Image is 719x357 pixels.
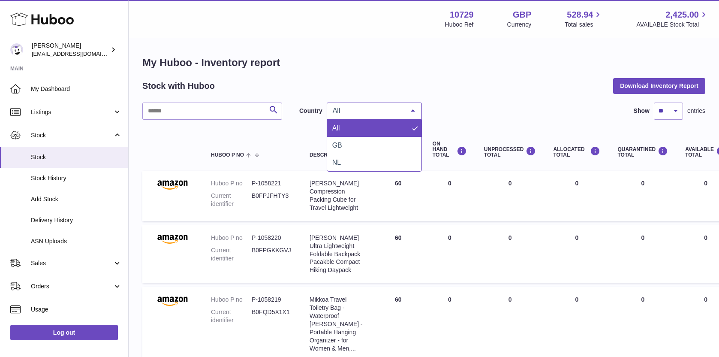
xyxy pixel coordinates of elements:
[10,325,118,340] a: Log out
[687,107,705,115] span: entries
[151,179,194,190] img: product image
[567,9,593,21] span: 528.94
[31,131,113,139] span: Stock
[31,237,122,245] span: ASN Uploads
[252,192,292,208] dd: B0FPJFHTY3
[31,306,122,314] span: Usage
[424,171,475,221] td: 0
[634,107,650,115] label: Show
[211,152,244,158] span: Huboo P no
[151,234,194,244] img: product image
[31,195,122,203] span: Add Stock
[332,142,342,149] span: GB
[211,234,252,242] dt: Huboo P no
[211,296,252,304] dt: Huboo P no
[332,124,340,132] span: All
[252,308,292,324] dd: B0FQD5X1X1
[613,78,705,94] button: Download Inventory Report
[142,56,705,70] h1: My Huboo - Inventory report
[31,282,113,290] span: Orders
[142,80,215,92] h2: Stock with Huboo
[252,179,292,188] dd: P-1058221
[665,9,699,21] span: 2,425.00
[450,9,474,21] strong: 10729
[373,225,424,283] td: 60
[299,107,322,115] label: Country
[636,21,709,29] span: AVAILABLE Stock Total
[475,225,545,283] td: 0
[31,216,122,224] span: Delivery History
[310,152,345,158] span: Description
[211,246,252,263] dt: Current identifier
[641,296,644,303] span: 0
[545,171,609,221] td: 0
[151,296,194,306] img: product image
[641,234,644,241] span: 0
[211,192,252,208] dt: Current identifier
[32,50,126,57] span: [EMAIL_ADDRESS][DOMAIN_NAME]
[310,179,364,212] div: [PERSON_NAME] Compression Packing Cube for Travel Lightweight
[545,225,609,283] td: 0
[31,153,122,161] span: Stock
[211,179,252,188] dt: Huboo P no
[331,106,404,115] span: All
[332,159,341,166] span: NL
[507,21,532,29] div: Currency
[31,85,122,93] span: My Dashboard
[252,234,292,242] dd: P-1058220
[553,146,600,158] div: ALLOCATED Total
[31,259,113,267] span: Sales
[424,225,475,283] td: 0
[513,9,531,21] strong: GBP
[636,9,709,29] a: 2,425.00 AVAILABLE Stock Total
[565,9,603,29] a: 528.94 Total sales
[484,146,536,158] div: UNPROCESSED Total
[565,21,603,29] span: Total sales
[433,141,467,158] div: ON HAND Total
[641,180,644,187] span: 0
[32,42,109,58] div: [PERSON_NAME]
[10,43,23,56] img: hello@mikkoa.com
[310,234,364,274] div: [PERSON_NAME] Ultra Lightweight Foldable Backpack Pacakble Compact Hiking Daypack
[252,296,292,304] dd: P-1058219
[211,308,252,324] dt: Current identifier
[31,108,113,116] span: Listings
[445,21,474,29] div: Huboo Ref
[373,171,424,221] td: 60
[617,146,668,158] div: QUARANTINED Total
[475,171,545,221] td: 0
[31,174,122,182] span: Stock History
[252,246,292,263] dd: B0FPGKKGVJ
[310,296,364,352] div: Mikkoa Travel Toiletry Bag - Waterproof [PERSON_NAME] - Portable Hanging Organizer - for Women & ...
